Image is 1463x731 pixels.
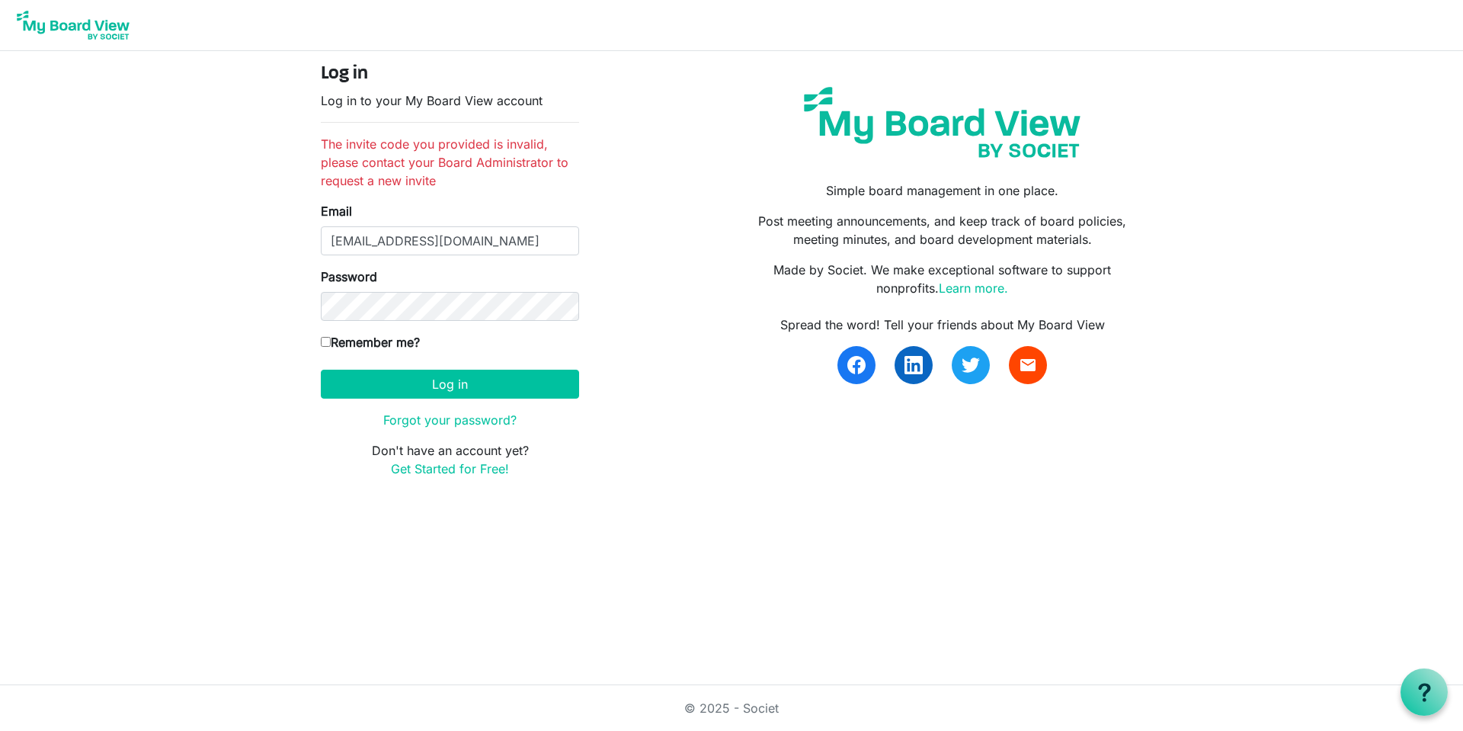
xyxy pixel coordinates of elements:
img: my-board-view-societ.svg [792,75,1092,169]
button: Log in [321,370,579,399]
p: Log in to your My Board View account [321,91,579,110]
img: facebook.svg [847,356,866,374]
label: Email [321,202,352,220]
a: Get Started for Free! [391,461,509,476]
p: Simple board management in one place. [743,181,1142,200]
h4: Log in [321,63,579,85]
a: Forgot your password? [383,412,517,428]
input: Remember me? [321,337,331,347]
label: Remember me? [321,333,420,351]
a: email [1009,346,1047,384]
label: Password [321,268,377,286]
p: Post meeting announcements, and keep track of board policies, meeting minutes, and board developm... [743,212,1142,248]
img: linkedin.svg [904,356,923,374]
div: Spread the word! Tell your friends about My Board View [743,316,1142,334]
p: Made by Societ. We make exceptional software to support nonprofits. [743,261,1142,297]
li: The invite code you provided is invalid, please contact your Board Administrator to request a new... [321,135,579,190]
img: twitter.svg [962,356,980,374]
span: email [1019,356,1037,374]
img: My Board View Logo [12,6,134,44]
p: Don't have an account yet? [321,441,579,478]
a: Learn more. [939,281,1008,296]
a: © 2025 - Societ [684,701,779,716]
